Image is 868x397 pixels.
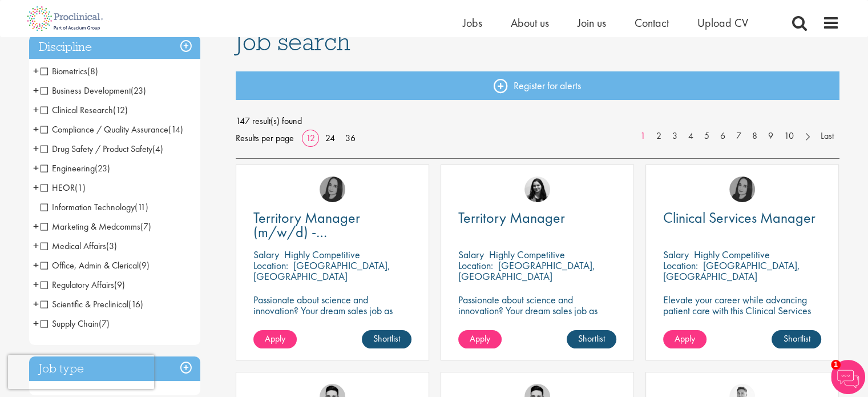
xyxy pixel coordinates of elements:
[131,85,146,97] span: (23)
[635,130,651,143] a: 1
[33,140,39,157] span: +
[33,295,39,312] span: +
[458,330,502,348] a: Apply
[524,177,550,202] img: Indre Stankeviciute
[663,248,689,261] span: Salary
[463,15,482,30] a: Jobs
[253,294,411,327] p: Passionate about science and innovation? Your dream sales job as Territory Manager awaits!
[41,65,87,77] span: Biometrics
[675,332,695,344] span: Apply
[458,211,616,225] a: Territory Manager
[135,201,148,213] span: (11)
[663,259,698,272] span: Location:
[697,15,748,30] a: Upload CV
[33,276,39,293] span: +
[635,15,669,30] a: Contact
[236,113,839,130] span: 147 result(s) found
[265,332,285,344] span: Apply
[8,355,154,389] iframe: reCAPTCHA
[41,220,140,232] span: Marketing & Medcomms
[41,162,110,174] span: Engineering
[41,259,139,271] span: Office, Admin & Clerical
[253,211,411,239] a: Territory Manager (m/w/d) - [GEOGRAPHIC_DATA]
[729,177,755,202] a: Anna Klemencic
[41,162,95,174] span: Engineering
[33,62,39,79] span: +
[33,82,39,99] span: +
[41,279,125,291] span: Regulatory Affairs
[41,85,146,97] span: Business Development
[694,248,770,261] p: Highly Competitive
[33,218,39,235] span: +
[284,248,360,261] p: Highly Competitive
[33,121,39,138] span: +
[458,259,493,272] span: Location:
[41,104,128,116] span: Clinical Research
[41,143,163,155] span: Drug Safety / Product Safety
[699,130,715,143] a: 5
[33,159,39,177] span: +
[41,259,150,271] span: Office, Admin & Clerical
[41,104,113,116] span: Clinical Research
[75,182,86,194] span: (1)
[321,132,339,144] a: 24
[778,130,800,143] a: 10
[41,143,152,155] span: Drug Safety / Product Safety
[815,130,839,143] a: Last
[489,248,565,261] p: Highly Competitive
[106,240,117,252] span: (3)
[41,279,114,291] span: Regulatory Affairs
[236,71,839,100] a: Register for alerts
[831,360,841,370] span: 1
[139,259,150,271] span: (9)
[33,237,39,254] span: +
[362,330,411,348] a: Shortlist
[567,330,616,348] a: Shortlist
[663,294,821,338] p: Elevate your career while advancing patient care with this Clinical Services Manager position wit...
[41,298,128,310] span: Scientific & Preclinical
[320,177,345,202] a: Anna Klemencic
[511,15,549,30] a: About us
[470,332,490,344] span: Apply
[29,35,200,59] h3: Discipline
[41,240,106,252] span: Medical Affairs
[253,208,391,256] span: Territory Manager (m/w/d) - [GEOGRAPHIC_DATA]
[168,123,183,135] span: (14)
[152,143,163,155] span: (4)
[41,85,131,97] span: Business Development
[140,220,151,232] span: (7)
[772,330,821,348] a: Shortlist
[41,65,98,77] span: Biometrics
[746,130,763,143] a: 8
[458,294,616,327] p: Passionate about science and innovation? Your dream sales job as Territory Manager awaits!
[113,104,128,116] span: (12)
[99,318,110,330] span: (7)
[667,130,683,143] a: 3
[663,211,821,225] a: Clinical Services Manager
[651,130,667,143] a: 2
[41,182,75,194] span: HEOR
[236,26,350,57] span: Job search
[762,130,779,143] a: 9
[578,15,606,30] a: Join us
[41,182,86,194] span: HEOR
[128,298,143,310] span: (16)
[663,330,706,348] a: Apply
[41,123,183,135] span: Compliance / Quality Assurance
[663,259,800,283] p: [GEOGRAPHIC_DATA], [GEOGRAPHIC_DATA]
[41,318,110,330] span: Supply Chain
[41,220,151,232] span: Marketing & Medcomms
[458,248,484,261] span: Salary
[41,201,135,213] span: Information Technology
[253,248,279,261] span: Salary
[114,279,125,291] span: (9)
[95,162,110,174] span: (23)
[41,318,99,330] span: Supply Chain
[33,256,39,274] span: +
